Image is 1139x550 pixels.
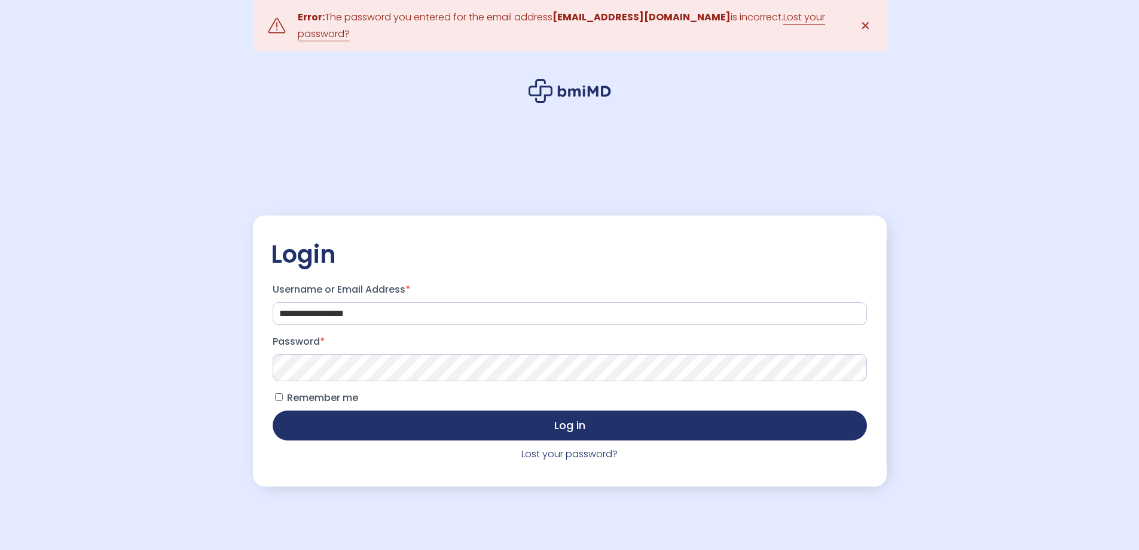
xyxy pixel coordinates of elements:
label: Username or Email Address [273,280,867,299]
label: Password [273,332,867,351]
a: Lost your password? [521,447,618,461]
strong: Error: [298,10,325,24]
div: The password you entered for the email address is incorrect. [298,9,842,42]
span: ✕ [860,17,871,34]
span: Remember me [287,391,358,405]
h2: Login [271,239,869,269]
strong: [EMAIL_ADDRESS][DOMAIN_NAME] [552,10,731,24]
input: Remember me [275,393,283,401]
button: Log in [273,411,867,440]
a: ✕ [854,14,878,38]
